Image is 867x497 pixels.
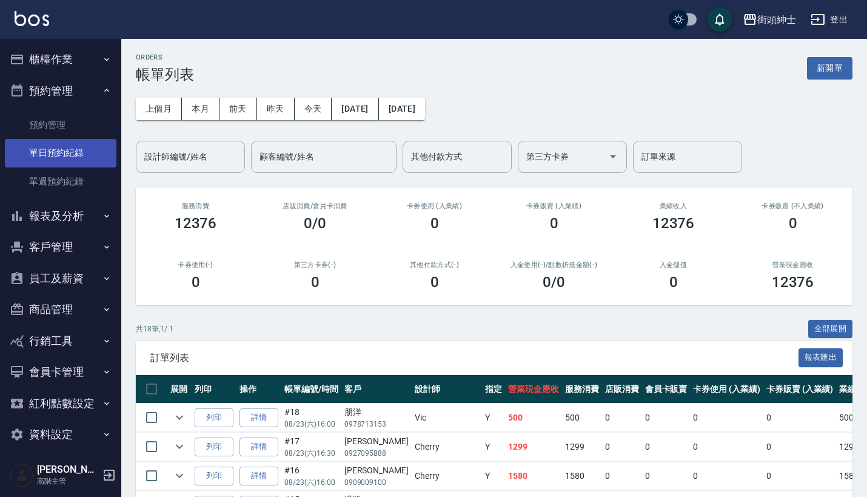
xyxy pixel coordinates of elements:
[562,433,602,461] td: 1299
[344,448,409,459] p: 0927095888
[170,467,189,485] button: expand row
[482,404,505,432] td: Y
[807,62,852,73] a: 新開單
[5,325,116,357] button: 行銷工具
[602,462,642,490] td: 0
[236,375,281,404] th: 操作
[344,464,409,477] div: [PERSON_NAME]
[757,12,796,27] div: 街頭紳士
[257,98,295,120] button: 昨天
[284,419,338,430] p: 08/23 (六) 16:00
[806,8,852,31] button: 登出
[175,215,217,232] h3: 12376
[167,375,192,404] th: 展開
[628,202,718,210] h2: 業績收入
[642,375,691,404] th: 會員卡販賣
[748,202,838,210] h2: 卡券販賣 (不入業績)
[642,462,691,490] td: 0
[219,98,257,120] button: 前天
[652,215,695,232] h3: 12376
[136,323,173,334] p: 共 18 筆, 1 / 1
[344,406,409,419] div: 朋洋
[284,448,338,459] p: 08/23 (六) 16:30
[389,261,480,269] h2: 其他付款方式(-)
[150,352,798,364] span: 訂單列表
[602,433,642,461] td: 0
[763,404,837,432] td: 0
[239,408,278,427] a: 詳情
[136,66,194,83] h3: 帳單列表
[170,408,189,427] button: expand row
[412,375,482,404] th: 設計師
[430,274,439,291] h3: 0
[332,98,378,120] button: [DATE]
[482,462,505,490] td: Y
[344,477,409,488] p: 0909009100
[412,404,482,432] td: Vic
[505,433,562,461] td: 1299
[543,274,565,291] h3: 0 /0
[763,462,837,490] td: 0
[708,7,732,32] button: save
[150,202,241,210] h3: 服務消費
[150,261,241,269] h2: 卡券使用(-)
[642,433,691,461] td: 0
[509,261,599,269] h2: 入金使用(-) /點數折抵金額(-)
[15,11,49,26] img: Logo
[5,231,116,263] button: 客戶管理
[690,375,763,404] th: 卡券使用 (入業績)
[789,215,797,232] h3: 0
[5,263,116,294] button: 員工及薪資
[284,477,338,488] p: 08/23 (六) 16:00
[772,274,814,291] h3: 12376
[304,215,326,232] h3: 0/0
[5,44,116,75] button: 櫃檯作業
[509,202,599,210] h2: 卡券販賣 (入業績)
[603,147,623,166] button: Open
[5,388,116,419] button: 紅利點數設定
[798,348,843,367] button: 報表匯出
[562,375,602,404] th: 服務消費
[808,320,853,339] button: 全部展開
[412,462,482,490] td: Cherry
[602,375,642,404] th: 店販消費
[748,261,838,269] h2: 營業現金應收
[344,435,409,448] div: [PERSON_NAME]
[136,53,194,61] h2: ORDERS
[550,215,558,232] h3: 0
[239,438,278,456] a: 詳情
[505,375,562,404] th: 營業現金應收
[281,433,341,461] td: #17
[239,467,278,485] a: 詳情
[505,462,562,490] td: 1580
[182,98,219,120] button: 本月
[690,462,763,490] td: 0
[738,7,801,32] button: 街頭紳士
[562,404,602,432] td: 500
[763,375,837,404] th: 卡券販賣 (入業績)
[505,404,562,432] td: 500
[807,57,852,79] button: 新開單
[5,356,116,388] button: 會員卡管理
[192,375,236,404] th: 列印
[295,98,332,120] button: 今天
[37,476,99,487] p: 高階主管
[281,462,341,490] td: #16
[5,111,116,139] a: 預約管理
[5,139,116,167] a: 單日預約紀錄
[628,261,718,269] h2: 入金儲值
[37,464,99,476] h5: [PERSON_NAME]
[344,419,409,430] p: 0978713153
[136,98,182,120] button: 上個月
[195,467,233,485] button: 列印
[341,375,412,404] th: 客戶
[281,404,341,432] td: #18
[642,404,691,432] td: 0
[170,438,189,456] button: expand row
[10,463,34,487] img: Person
[482,375,505,404] th: 指定
[690,404,763,432] td: 0
[763,433,837,461] td: 0
[195,408,233,427] button: 列印
[5,75,116,107] button: 預約管理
